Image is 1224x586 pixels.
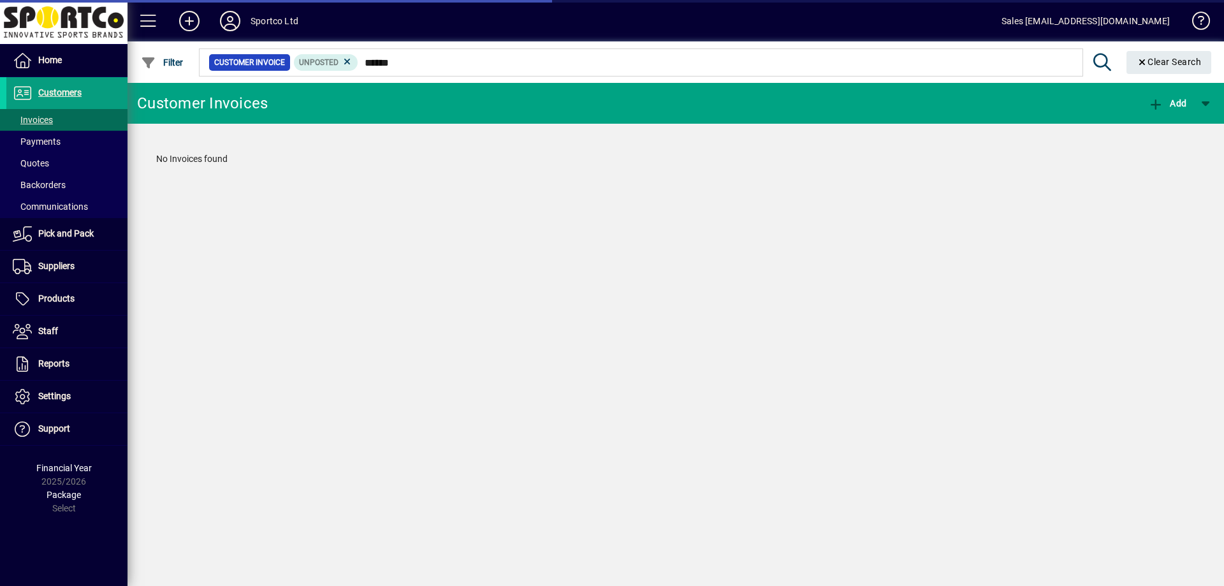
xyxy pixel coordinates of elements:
span: Support [38,423,70,434]
button: Profile [210,10,251,33]
a: Communications [6,196,127,217]
button: Add [169,10,210,33]
span: Financial Year [36,463,92,473]
span: Customer Invoice [214,56,285,69]
a: Payments [6,131,127,152]
button: Clear [1126,51,1212,74]
span: Products [38,293,75,304]
button: Add [1145,92,1190,115]
a: Suppliers [6,251,127,282]
a: Staff [6,316,127,348]
a: Quotes [6,152,127,174]
span: Reports [38,358,69,369]
span: Home [38,55,62,65]
a: Reports [6,348,127,380]
a: Products [6,283,127,315]
span: Suppliers [38,261,75,271]
span: Staff [38,326,58,336]
span: Communications [13,201,88,212]
button: Filter [138,51,187,74]
a: Support [6,413,127,445]
div: No Invoices found [143,140,1208,179]
div: Customer Invoices [137,93,268,114]
a: Knowledge Base [1183,3,1208,44]
div: Sales [EMAIL_ADDRESS][DOMAIN_NAME] [1002,11,1170,31]
span: Invoices [13,115,53,125]
span: Payments [13,136,61,147]
mat-chip: Customer Invoice Status: Unposted [294,54,358,71]
a: Pick and Pack [6,218,127,250]
span: Pick and Pack [38,228,94,238]
span: Clear Search [1137,57,1202,67]
a: Settings [6,381,127,413]
a: Backorders [6,174,127,196]
span: Filter [141,57,184,68]
span: Quotes [13,158,49,168]
span: Settings [38,391,71,401]
span: Add [1148,98,1186,108]
span: Backorders [13,180,66,190]
div: Sportco Ltd [251,11,298,31]
a: Home [6,45,127,77]
span: Package [47,490,81,500]
a: Invoices [6,109,127,131]
span: Customers [38,87,82,98]
span: Unposted [299,58,339,67]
